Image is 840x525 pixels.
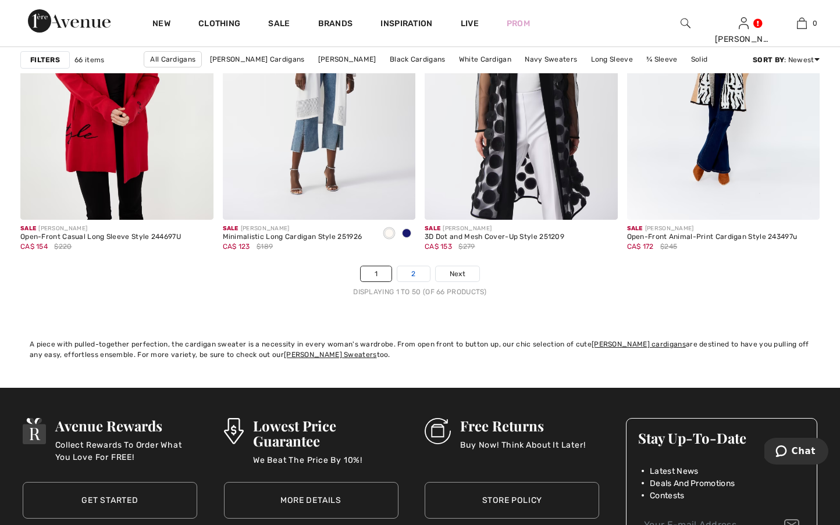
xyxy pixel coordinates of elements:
p: Collect Rewards To Order What You Love For FREE! [55,439,197,462]
span: Latest News [650,465,698,477]
img: My Info [739,16,749,30]
a: [PERSON_NAME] cardigans [592,340,686,348]
span: 66 items [74,55,104,65]
strong: Sort By [753,56,784,64]
span: Sale [20,225,36,232]
a: Get Started [23,482,197,519]
img: Free Returns [425,418,451,444]
span: CA$ 123 [223,242,250,251]
a: Live [461,17,479,30]
h3: Lowest Price Guarantee [253,418,398,448]
h3: Stay Up-To-Date [638,430,805,445]
a: More Details [224,482,398,519]
span: Inspiration [380,19,432,31]
a: [PERSON_NAME] [312,52,382,67]
a: New [152,19,170,31]
div: : Newest [753,55,820,65]
span: $245 [660,241,677,252]
a: White Cardigan [453,52,517,67]
div: Midnight Blue [398,224,415,244]
div: [PERSON_NAME] [627,224,798,233]
span: CA$ 154 [20,242,48,251]
div: [PERSON_NAME] [223,224,362,233]
strong: Filters [30,55,60,65]
a: Prom [507,17,530,30]
a: Store Policy [425,482,599,519]
div: Minimalistic Long Cardigan Style 251926 [223,233,362,241]
div: A piece with pulled-together perfection, the cardigan sweater is a necessity in every woman's war... [30,339,810,360]
span: Sale [627,225,643,232]
span: CA$ 153 [425,242,452,251]
span: $220 [54,241,72,252]
span: 0 [813,18,817,28]
a: Next [436,266,479,281]
a: Black Cardigans [384,52,451,67]
a: 2 [397,266,429,281]
a: Navy Sweaters [519,52,583,67]
div: [PERSON_NAME] [715,33,772,45]
div: Displaying 1 to 50 (of 66 products) [20,287,820,297]
h3: Avenue Rewards [55,418,197,433]
span: Contests [650,490,684,502]
a: [PERSON_NAME] Cardigans [204,52,311,67]
p: Buy Now! Think About It Later! [460,439,585,462]
span: $189 [257,241,273,252]
a: Sale [268,19,290,31]
img: Lowest Price Guarantee [224,418,244,444]
a: [PERSON_NAME] Sweaters [284,351,377,359]
a: Brands [318,19,353,31]
img: Avenue Rewards [23,418,46,444]
a: Sign In [739,17,749,28]
span: Next [450,269,465,279]
a: All Cardigans [144,51,202,67]
div: Open-Front Animal-Print Cardigan Style 243497u [627,233,798,241]
a: Solid [685,52,714,67]
div: Open-Front Casual Long Sleeve Style 244697U [20,233,181,241]
span: $279 [458,241,475,252]
nav: Page navigation [20,266,820,297]
div: Vanilla 30 [380,224,398,244]
div: [PERSON_NAME] [425,224,564,233]
span: Deals And Promotions [650,477,735,490]
div: [PERSON_NAME] [20,224,181,233]
div: 3D Dot and Mesh Cover-Up Style 251209 [425,233,564,241]
img: My Bag [797,16,807,30]
p: We Beat The Price By 10%! [253,454,398,477]
img: search the website [681,16,690,30]
h3: Free Returns [460,418,585,433]
span: Sale [425,225,440,232]
a: 0 [773,16,830,30]
span: Sale [223,225,239,232]
a: Clothing [198,19,240,31]
img: 1ère Avenue [28,9,111,33]
a: Long Sleeve [585,52,639,67]
iframe: Opens a widget where you can chat to one of our agents [764,438,828,467]
a: 1 [361,266,391,281]
a: ¾ Sleeve [640,52,683,67]
span: CA$ 172 [627,242,654,251]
